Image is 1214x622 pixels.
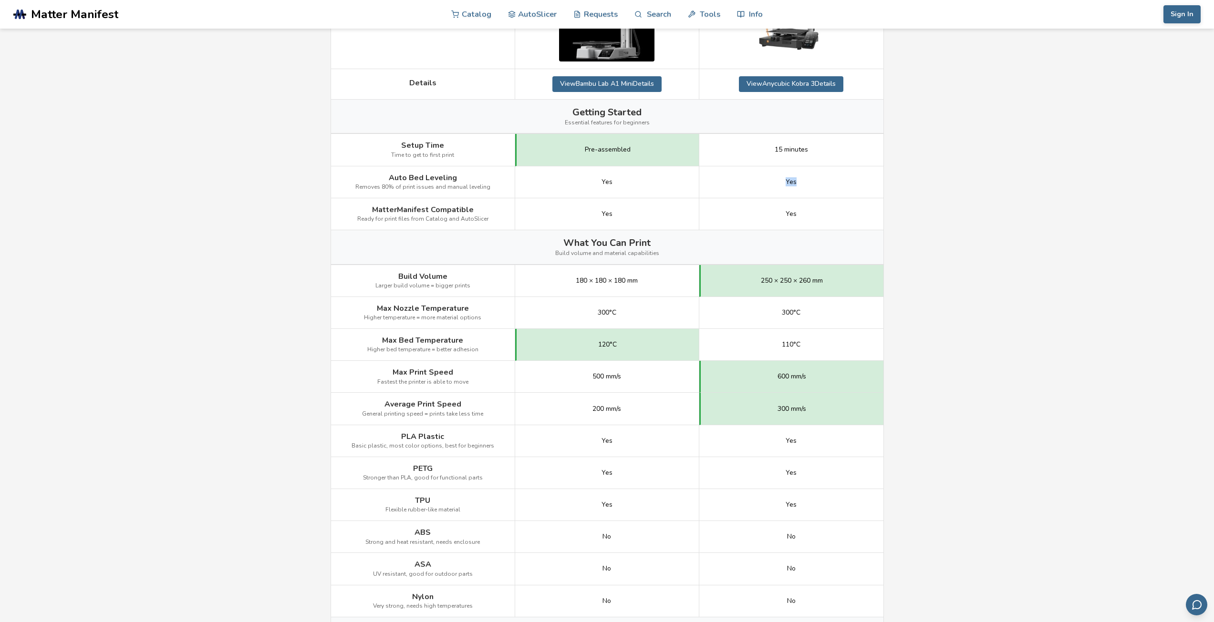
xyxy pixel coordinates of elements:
span: No [787,533,796,540]
span: Auto Bed Leveling [389,173,457,182]
span: Setup Time [401,141,444,150]
span: Larger build volume = bigger prints [375,283,470,289]
span: Yes [786,501,797,509]
span: Max Nozzle Temperature [377,304,469,313]
span: 120°C [598,341,617,348]
span: Yes [602,178,612,186]
span: Flexible rubber-like material [385,507,460,513]
span: No [602,565,611,572]
span: 600 mm/s [778,373,806,380]
span: 300°C [782,309,800,316]
span: 500 mm/s [592,373,621,380]
span: Yes [786,469,797,477]
span: Basic plastic, most color options, best for beginners [352,443,494,449]
span: Yes [602,501,612,509]
span: ASA [415,560,431,569]
span: Yes [602,210,612,218]
a: ViewBambu Lab A1 MiniDetails [552,76,662,92]
span: 300°C [598,309,616,316]
span: Max Print Speed [393,368,453,377]
span: Ready for print files from Catalog and AutoSlicer [357,216,488,223]
span: No [787,565,796,572]
span: Getting Started [572,107,642,118]
span: TPU [415,496,430,505]
span: Yes [602,437,612,445]
span: Nylon [412,592,434,601]
span: Essential features for beginners [565,120,650,126]
span: Matter Manifest [31,8,118,21]
span: Build Volume [398,272,447,281]
span: Details [409,79,436,87]
span: 110°C [782,341,800,348]
span: PLA Plastic [401,432,444,441]
span: UV resistant, good for outdoor parts [373,571,473,578]
span: Very strong, needs high temperatures [373,603,473,610]
span: No [602,597,611,605]
span: Max Bed Temperature [382,336,463,345]
span: No [787,597,796,605]
span: Build volume and material capabilities [555,250,659,257]
span: General printing speed = prints take less time [362,411,483,418]
span: What You Can Print [563,237,651,248]
span: MatterManifest Compatible [372,205,474,214]
span: Stronger than PLA, good for functional parts [363,475,483,481]
span: Removes 80% of print issues and manual leveling [355,184,490,191]
span: Fastest the printer is able to move [377,379,468,386]
span: ABS [415,528,431,537]
span: 180 × 180 × 180 mm [576,277,638,285]
a: ViewAnycubic Kobra 3Details [739,76,843,92]
span: Average Print Speed [384,400,461,408]
span: Yes [786,178,797,186]
span: No [602,533,611,540]
span: Yes [602,469,612,477]
button: Send feedback via email [1186,594,1207,615]
span: 200 mm/s [592,405,621,413]
span: Strong and heat resistant, needs enclosure [365,539,480,546]
span: Yes [786,210,797,218]
span: Yes [786,437,797,445]
span: 300 mm/s [778,405,806,413]
span: Higher bed temperature = better adhesion [367,347,478,353]
button: Sign In [1163,5,1201,23]
span: 250 × 250 × 260 mm [761,277,823,285]
span: Higher temperature = more material options [364,315,481,321]
span: 15 minutes [775,146,808,153]
span: Pre-assembled [585,146,631,153]
span: Time to get to first print [391,152,454,159]
span: PETG [413,464,433,473]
